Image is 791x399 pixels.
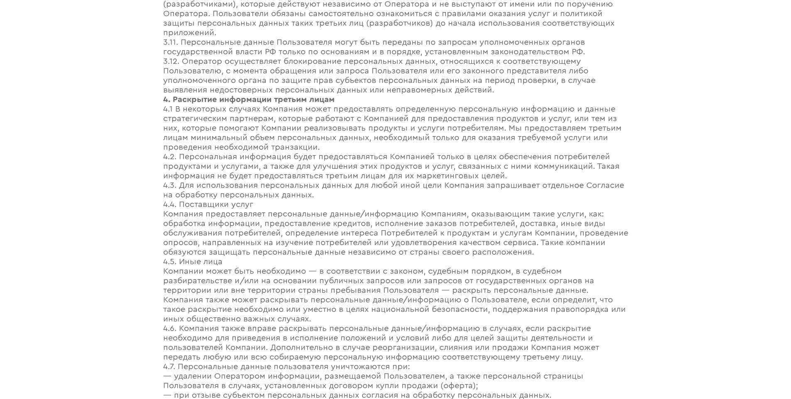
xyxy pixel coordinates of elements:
div: Компании может быть необходимо — в соответствии с законом, судебным порядком, в судебном разбират... [163,267,628,324]
div: 4.1 В некоторых случаях Компания может предоставлять определенную персональную информацию и данны... [163,105,628,152]
div: 4.3. Для использования персональных данных для любой иной цели Компания запрашивает отдельное Сог... [163,181,628,200]
div: 4.5. Иные лица [163,257,628,267]
div: 3.11. Персональные данные Пользователя могут быть переданы по запросам уполномоченных органов гос... [163,38,628,57]
div: Компания предоставляет персональные данные/информацию Компаниям, оказывающим такие услуги, как: о... [163,209,628,257]
div: 4.7. Персональные данные пользователя уничтожаются при: [163,362,628,372]
div: 3.12. Оператор осуществляет блокирование персональных данных, относящихся к соответствующему Поль... [163,57,628,95]
div: 4.4. Поставщики услуг [163,200,628,209]
strong: 4. Раскрытие информации третьим лицам [163,95,335,104]
div: — удалении Оператором информации, размещаемой Пользователем, а также персональной страницы Пользо... [163,372,628,391]
div: 4.2. Персональная информация будет предоставляться Компанией только в целях обеспечения потребите... [163,152,628,181]
div: 4.6. Компания также вправе раскрывать персональные данные/информацию в случаях, если раскрытие не... [163,324,628,362]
